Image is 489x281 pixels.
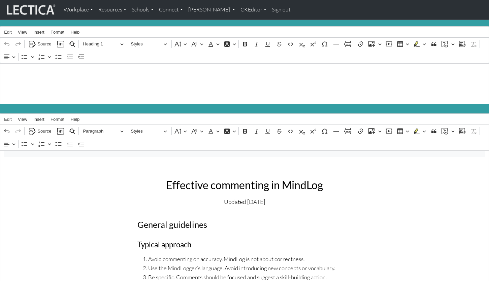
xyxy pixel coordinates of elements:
[18,117,27,121] span: View
[137,197,352,206] p: Updated [DATE]
[4,117,11,121] span: Edit
[148,264,352,273] span: Use the MindLogger’s language. Avoid introducing new concepts or vocabulary.
[0,125,489,150] div: Editor toolbar
[186,3,238,17] a: [PERSON_NAME]
[4,30,11,34] span: Edit
[4,76,485,92] h1: About MindLog Comments
[71,117,80,121] span: Help
[37,127,51,135] span: Source
[33,117,44,121] span: Insert
[83,40,118,48] span: Heading 1
[5,3,56,16] img: lecticalive
[0,27,489,38] div: Editor menu bar
[83,127,118,135] span: Paragraph
[269,3,293,17] a: Sign out
[137,240,352,249] h4: Typical approach
[26,126,54,136] button: Source
[156,3,186,17] a: Connect
[37,40,51,48] span: Source
[0,38,489,63] div: Editor toolbar
[96,3,129,17] a: Resources
[238,3,269,17] a: CKEditor
[148,255,352,264] span: Avoid commenting on accuracy. MindLog is not about correctness.
[129,3,156,17] a: Schools
[128,39,170,49] button: Styles
[137,179,352,191] h2: Effective commenting in MindLog
[71,30,80,34] span: Help
[128,126,170,136] button: Styles
[131,127,161,135] span: Styles
[0,114,489,125] div: Editor menu bar
[61,3,96,17] a: Workplace
[51,30,64,34] span: Format
[51,117,64,121] span: Format
[80,39,127,49] button: Heading 1, Heading
[137,219,352,230] h3: General guidelines
[18,30,27,34] span: View
[80,126,127,136] button: Paragraph, Heading
[131,40,161,48] span: Styles
[26,39,54,49] button: Source
[33,30,44,34] span: Insert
